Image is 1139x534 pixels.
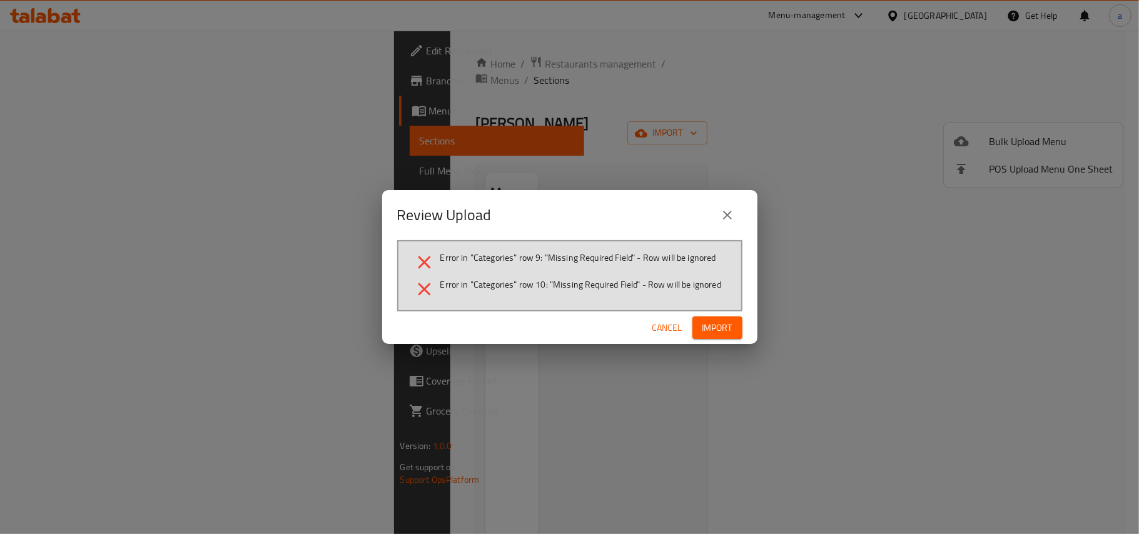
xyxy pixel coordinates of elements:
[652,320,682,336] span: Cancel
[712,200,742,230] button: close
[397,205,492,225] h2: Review Upload
[702,320,732,336] span: Import
[440,278,721,291] span: Error in "Categories" row 10: "Missing Required Field" - Row will be ignored
[647,316,687,340] button: Cancel
[440,251,716,264] span: Error in "Categories" row 9: "Missing Required Field" - Row will be ignored
[692,316,742,340] button: Import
